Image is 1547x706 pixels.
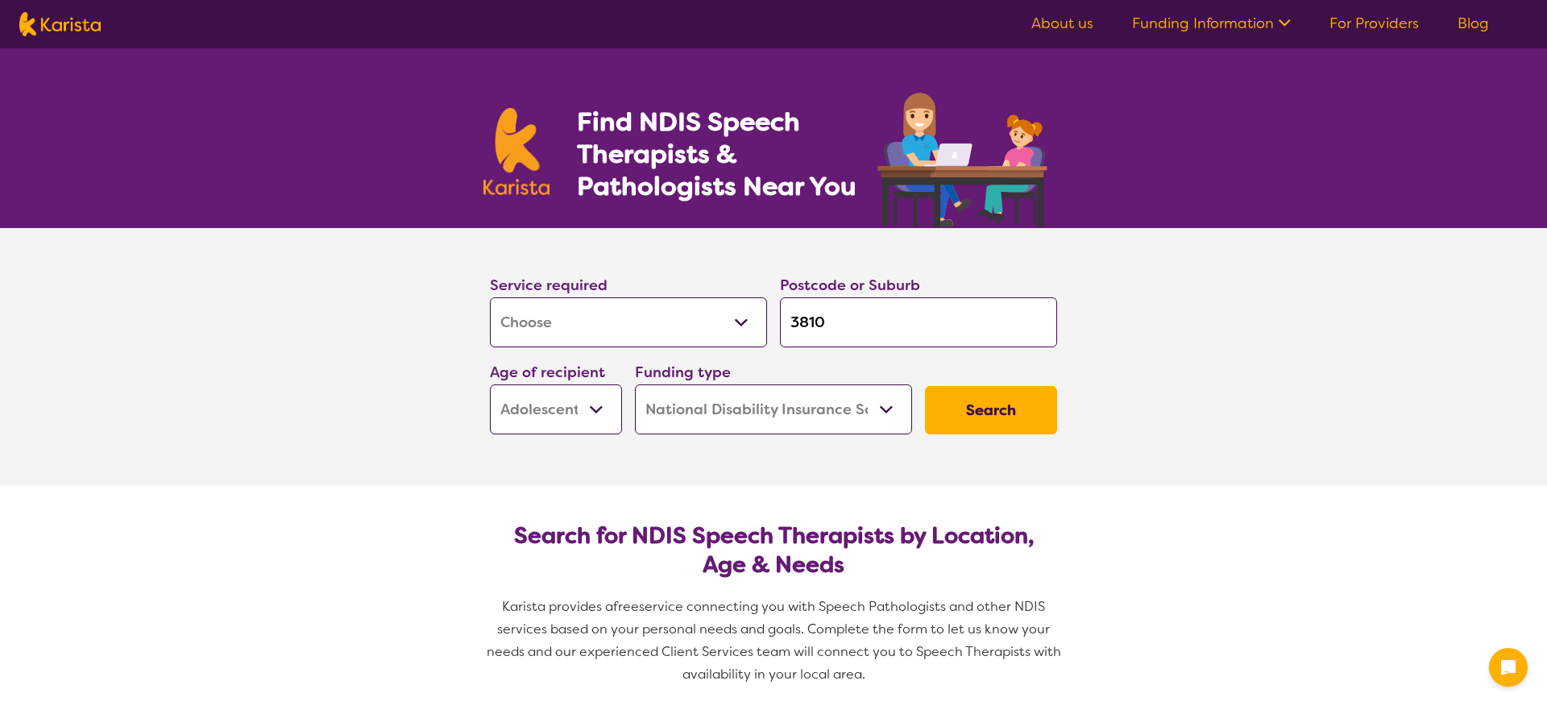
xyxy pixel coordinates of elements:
[577,106,875,202] h1: Find NDIS Speech Therapists & Pathologists Near You
[19,12,101,36] img: Karista logo
[490,363,605,382] label: Age of recipient
[1132,14,1291,33] a: Funding Information
[925,386,1057,434] button: Search
[780,297,1057,347] input: Type
[487,598,1064,683] span: service connecting you with Speech Pathologists and other NDIS services based on your personal ne...
[1031,14,1093,33] a: About us
[780,276,920,295] label: Postcode or Suburb
[1458,14,1489,33] a: Blog
[490,276,608,295] label: Service required
[1329,14,1419,33] a: For Providers
[483,108,550,195] img: Karista logo
[865,87,1064,228] img: speech-therapy
[502,598,613,615] span: Karista provides a
[503,521,1044,579] h2: Search for NDIS Speech Therapists by Location, Age & Needs
[613,598,639,615] span: free
[635,363,731,382] label: Funding type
